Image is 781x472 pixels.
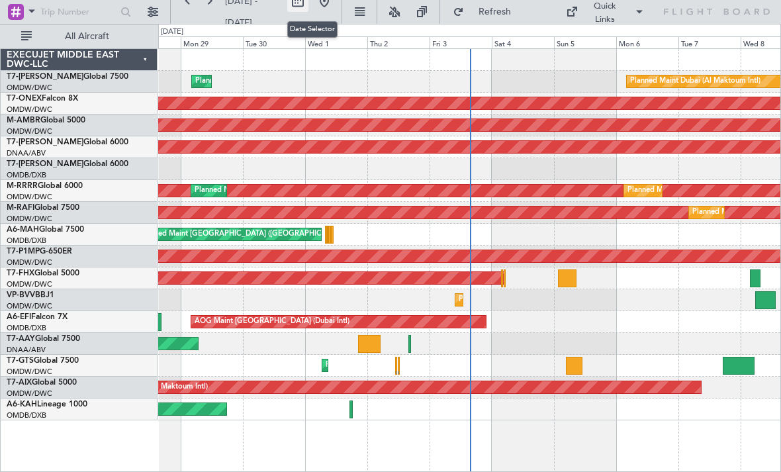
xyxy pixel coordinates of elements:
[7,410,46,420] a: OMDB/DXB
[7,138,128,146] a: T7-[PERSON_NAME]Global 6000
[7,379,77,387] a: T7-AIXGlobal 5000
[243,36,305,48] div: Tue 30
[7,269,79,277] a: T7-FHXGlobal 5000
[367,36,430,48] div: Thu 2
[554,36,616,48] div: Sun 5
[7,323,46,333] a: OMDB/DXB
[7,357,79,365] a: T7-GTSGlobal 7500
[7,313,68,321] a: A6-EFIFalcon 7X
[7,204,34,212] span: M-RAFI
[7,258,52,267] a: OMDW/DWC
[7,83,52,93] a: OMDW/DWC
[195,312,349,332] div: AOG Maint [GEOGRAPHIC_DATA] (Dubai Intl)
[467,7,522,17] span: Refresh
[7,148,46,158] a: DNAA/ABV
[7,301,52,311] a: OMDW/DWC
[7,357,34,365] span: T7-GTS
[7,182,83,190] a: M-RRRRGlobal 6000
[7,160,128,168] a: T7-[PERSON_NAME]Global 6000
[616,36,678,48] div: Mon 6
[7,345,46,355] a: DNAA/ABV
[7,170,46,180] a: OMDB/DXB
[7,401,87,408] a: A6-KAHLineage 1000
[181,36,243,48] div: Mon 29
[7,379,32,387] span: T7-AIX
[7,226,39,234] span: A6-MAH
[195,181,325,201] div: Planned Maint Dubai (Al Maktoum Intl)
[161,26,183,38] div: [DATE]
[7,313,31,321] span: A6-EFI
[7,367,52,377] a: OMDW/DWC
[287,21,338,38] div: Date Selector
[7,117,40,124] span: M-AMBR
[7,95,78,103] a: T7-ONEXFalcon 8X
[492,36,554,48] div: Sat 4
[678,36,741,48] div: Tue 7
[7,226,84,234] a: A6-MAHGlobal 7500
[447,1,526,23] button: Refresh
[459,290,589,310] div: Planned Maint Dubai (Al Maktoum Intl)
[430,36,492,48] div: Fri 3
[7,269,34,277] span: T7-FHX
[7,105,52,115] a: OMDW/DWC
[7,182,38,190] span: M-RRRR
[7,335,80,343] a: T7-AAYGlobal 7500
[7,248,72,256] a: T7-P1MPG-650ER
[559,1,651,23] button: Quick Links
[7,192,52,202] a: OMDW/DWC
[140,224,361,244] div: Planned Maint [GEOGRAPHIC_DATA] ([GEOGRAPHIC_DATA] Intl)
[7,73,83,81] span: T7-[PERSON_NAME]
[7,401,37,408] span: A6-KAH
[7,279,52,289] a: OMDW/DWC
[7,160,83,168] span: T7-[PERSON_NAME]
[627,181,758,201] div: Planned Maint Dubai (Al Maktoum Intl)
[7,291,54,299] a: VP-BVVBBJ1
[7,389,52,399] a: OMDW/DWC
[7,204,79,212] a: M-RAFIGlobal 7500
[15,26,144,47] button: All Aircraft
[34,32,140,41] span: All Aircraft
[40,2,116,22] input: Trip Number
[7,95,42,103] span: T7-ONEX
[195,71,326,91] div: Planned Maint Dubai (Al Maktoum Intl)
[7,138,83,146] span: T7-[PERSON_NAME]
[7,291,35,299] span: VP-BVV
[326,355,456,375] div: Planned Maint Dubai (Al Maktoum Intl)
[7,73,128,81] a: T7-[PERSON_NAME]Global 7500
[630,71,760,91] div: Planned Maint Dubai (Al Maktoum Intl)
[7,236,46,246] a: OMDB/DXB
[7,214,52,224] a: OMDW/DWC
[7,117,85,124] a: M-AMBRGlobal 5000
[7,126,52,136] a: OMDW/DWC
[7,248,40,256] span: T7-P1MP
[7,335,35,343] span: T7-AAY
